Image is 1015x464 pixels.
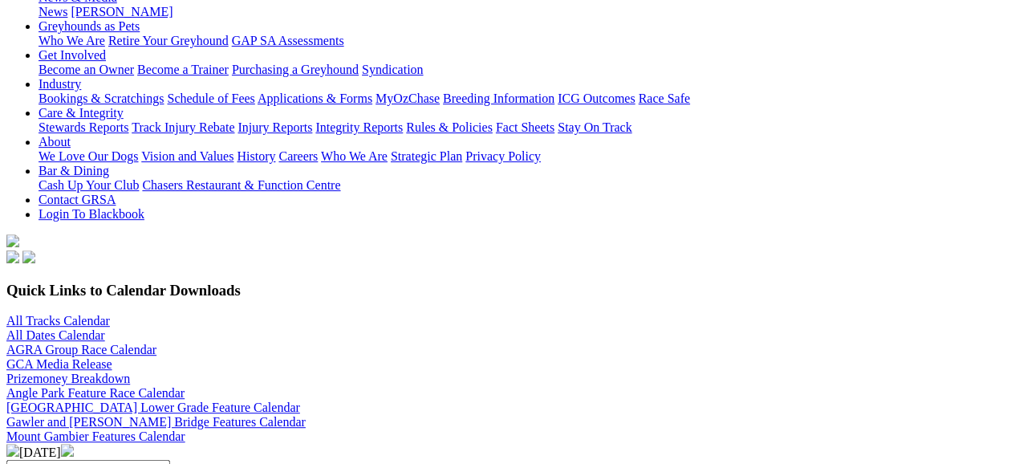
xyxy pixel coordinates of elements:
a: Vision and Values [141,149,233,163]
a: Become a Trainer [137,63,229,76]
a: Race Safe [638,92,689,105]
div: News & Media [39,5,1009,19]
a: We Love Our Dogs [39,149,138,163]
a: Who We Are [39,34,105,47]
div: Greyhounds as Pets [39,34,1009,48]
a: Bookings & Scratchings [39,92,164,105]
a: Track Injury Rebate [132,120,234,134]
a: GAP SA Assessments [232,34,344,47]
a: Get Involved [39,48,106,62]
a: Care & Integrity [39,106,124,120]
div: [DATE] [6,444,1009,460]
a: Applications & Forms [258,92,372,105]
div: Care & Integrity [39,120,1009,135]
a: GCA Media Release [6,357,112,371]
a: Stay On Track [558,120,631,134]
img: logo-grsa-white.png [6,234,19,247]
a: MyOzChase [376,92,440,105]
a: Industry [39,77,81,91]
a: Gawler and [PERSON_NAME] Bridge Features Calendar [6,415,306,429]
a: [PERSON_NAME] [71,5,173,18]
a: News [39,5,67,18]
a: AGRA Group Race Calendar [6,343,156,356]
a: Prizemoney Breakdown [6,372,130,385]
a: Login To Blackbook [39,207,144,221]
a: About [39,135,71,149]
a: Schedule of Fees [167,92,254,105]
img: facebook.svg [6,250,19,263]
img: chevron-left-pager-white.svg [6,444,19,457]
a: Stewards Reports [39,120,128,134]
a: ICG Outcomes [558,92,635,105]
h3: Quick Links to Calendar Downloads [6,282,1009,299]
a: Retire Your Greyhound [108,34,229,47]
a: Become an Owner [39,63,134,76]
a: Syndication [362,63,423,76]
a: All Tracks Calendar [6,314,110,328]
a: Injury Reports [238,120,312,134]
a: Integrity Reports [315,120,403,134]
div: Industry [39,92,1009,106]
div: Bar & Dining [39,178,1009,193]
a: Angle Park Feature Race Calendar [6,386,185,400]
a: Cash Up Your Club [39,178,139,192]
a: [GEOGRAPHIC_DATA] Lower Grade Feature Calendar [6,401,300,414]
img: chevron-right-pager-white.svg [61,444,74,457]
a: Greyhounds as Pets [39,19,140,33]
a: Chasers Restaurant & Function Centre [142,178,340,192]
a: Fact Sheets [496,120,554,134]
div: Get Involved [39,63,1009,77]
a: Contact GRSA [39,193,116,206]
a: Bar & Dining [39,164,109,177]
div: About [39,149,1009,164]
a: Privacy Policy [465,149,541,163]
a: Strategic Plan [391,149,462,163]
a: Rules & Policies [406,120,493,134]
a: Mount Gambier Features Calendar [6,429,185,443]
a: Purchasing a Greyhound [232,63,359,76]
a: Who We Are [321,149,388,163]
img: twitter.svg [22,250,35,263]
a: History [237,149,275,163]
a: Careers [278,149,318,163]
a: Breeding Information [443,92,554,105]
a: All Dates Calendar [6,328,105,342]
